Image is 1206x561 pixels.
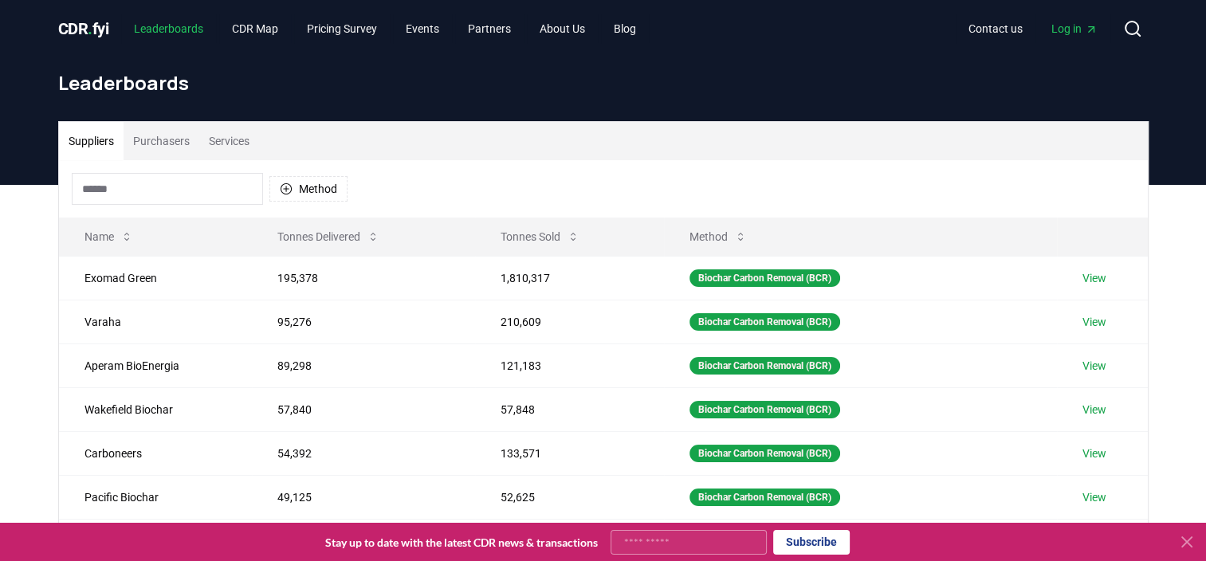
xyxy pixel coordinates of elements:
span: Log in [1051,21,1098,37]
a: View [1082,445,1106,461]
button: Method [677,221,760,253]
button: Purchasers [124,122,199,160]
a: Log in [1039,14,1110,43]
a: View [1082,489,1106,505]
a: Pricing Survey [294,14,390,43]
td: 195,378 [252,256,474,300]
a: Leaderboards [121,14,216,43]
div: Biochar Carbon Removal (BCR) [689,401,840,418]
div: Biochar Carbon Removal (BCR) [689,357,840,375]
td: Pacific Biochar [59,475,253,519]
div: Biochar Carbon Removal (BCR) [689,313,840,331]
a: View [1082,314,1106,330]
a: View [1082,358,1106,374]
td: Varaha [59,300,253,343]
a: View [1082,270,1106,286]
a: Contact us [956,14,1035,43]
td: Aperam BioEnergia [59,343,253,387]
span: . [88,19,92,38]
td: 54,392 [252,431,474,475]
td: Exomad Green [59,256,253,300]
td: 57,840 [252,387,474,431]
td: Carboneers [59,431,253,475]
a: Blog [601,14,649,43]
td: 95,276 [252,300,474,343]
button: Tonnes Delivered [265,221,392,253]
nav: Main [121,14,649,43]
a: CDR.fyi [58,18,109,40]
td: 133,571 [475,431,664,475]
h1: Leaderboards [58,70,1149,96]
td: 121,183 [475,343,664,387]
a: Events [393,14,452,43]
td: 49,125 [252,475,474,519]
a: CDR Map [219,14,291,43]
td: 89,298 [252,343,474,387]
span: CDR fyi [58,19,109,38]
td: Wakefield Biochar [59,387,253,431]
button: Services [199,122,259,160]
button: Tonnes Sold [488,221,592,253]
button: Method [269,176,348,202]
a: About Us [527,14,598,43]
div: Biochar Carbon Removal (BCR) [689,445,840,462]
td: 1,810,317 [475,256,664,300]
td: 52,625 [475,475,664,519]
td: 57,848 [475,387,664,431]
button: Suppliers [59,122,124,160]
div: Biochar Carbon Removal (BCR) [689,269,840,287]
a: View [1082,402,1106,418]
button: Name [72,221,146,253]
nav: Main [956,14,1110,43]
a: Partners [455,14,524,43]
td: 210,609 [475,300,664,343]
div: Biochar Carbon Removal (BCR) [689,488,840,506]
